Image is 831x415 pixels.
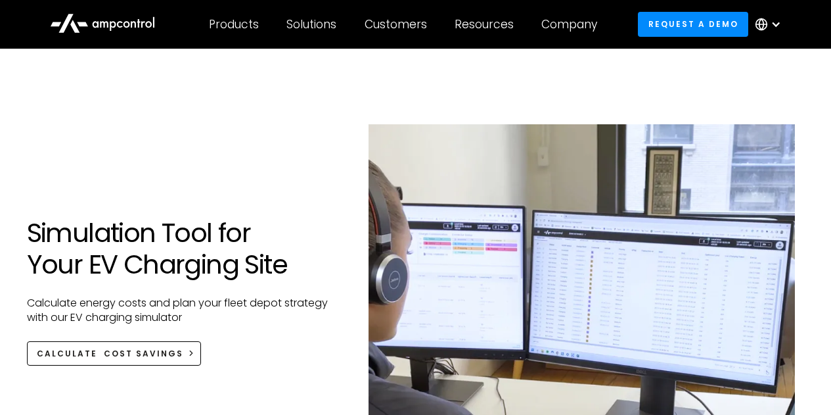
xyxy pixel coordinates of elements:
[541,17,597,32] div: Company
[638,12,748,36] a: Request a demo
[27,341,202,366] a: Calculate Cost Savings
[286,17,336,32] div: Solutions
[27,217,338,280] h1: Simulation Tool for Your EV Charging Site
[209,17,259,32] div: Products
[27,296,338,326] p: Calculate energy costs and plan your fleet depot strategy with our EV charging simulator
[455,17,514,32] div: Resources
[365,17,427,32] div: Customers
[37,348,183,360] div: Calculate Cost Savings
